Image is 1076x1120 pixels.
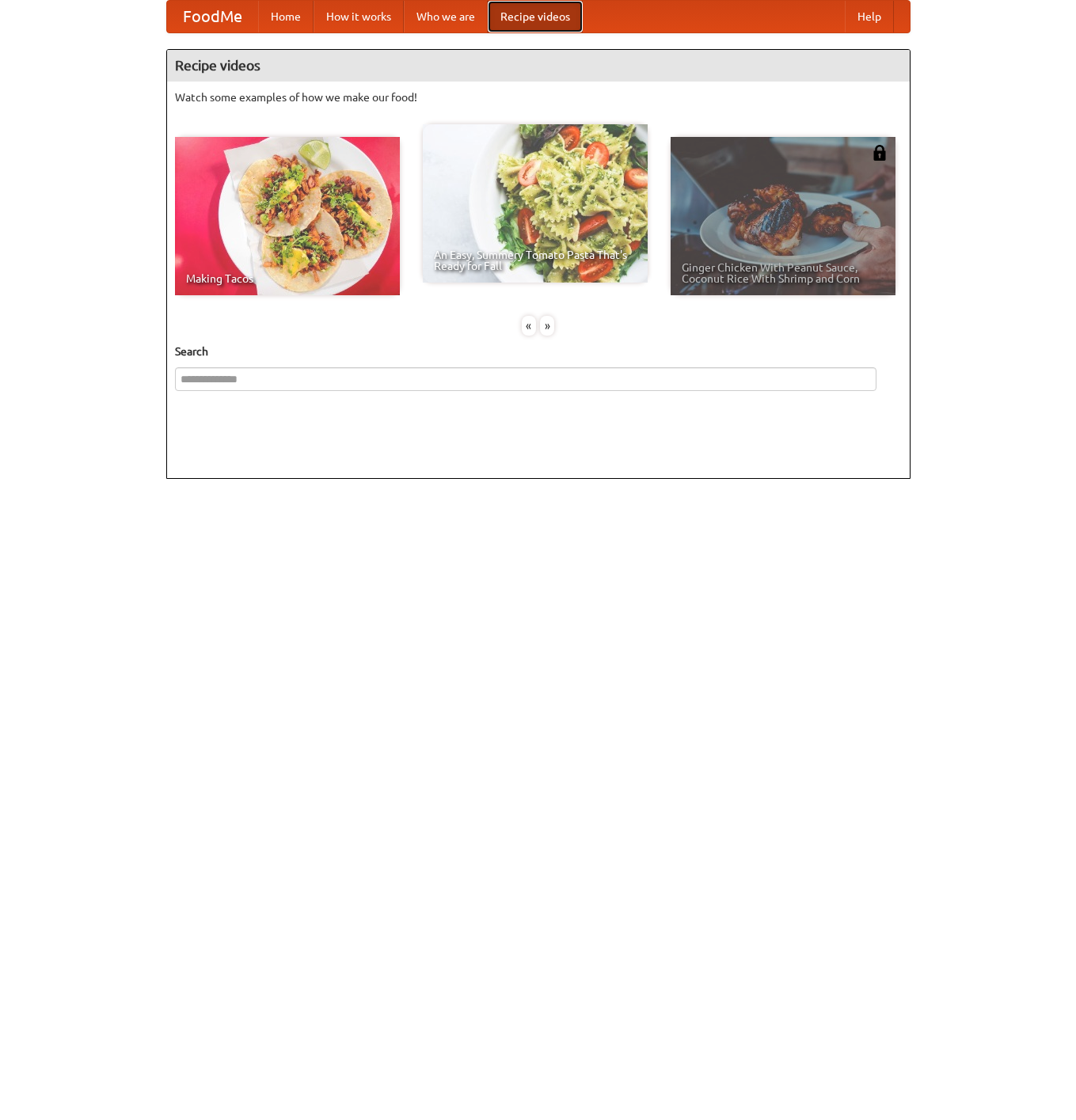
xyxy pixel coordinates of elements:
img: 483408.png [872,145,888,161]
a: Recipe videos [488,1,583,32]
h4: Recipe videos [167,50,910,82]
a: Who we are [404,1,488,32]
h5: Search [175,344,902,359]
div: » [540,316,554,336]
p: Watch some examples of how we make our food! [175,89,902,105]
div: « [522,316,536,336]
a: Making Tacos [175,137,400,295]
a: Home [258,1,314,32]
span: Making Tacos [186,273,389,284]
a: An Easy, Summery Tomato Pasta That's Ready for Fall [423,124,648,283]
a: FoodMe [167,1,258,32]
a: How it works [314,1,404,32]
span: An Easy, Summery Tomato Pasta That's Ready for Fall [434,249,637,271]
a: Help [845,1,894,32]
